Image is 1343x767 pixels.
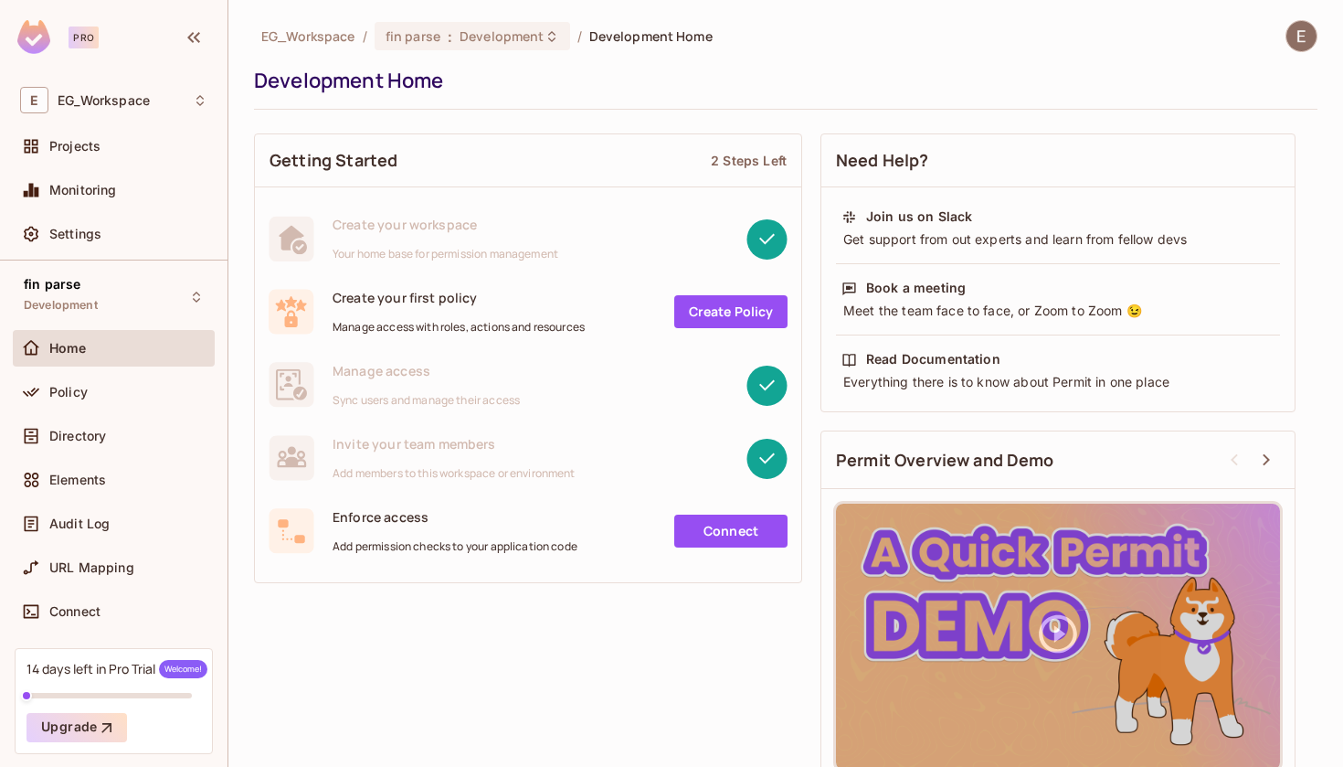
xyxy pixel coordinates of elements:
div: Meet the team face to face, or Zoom to Zoom 😉 [841,302,1274,320]
div: Join us on Slack [866,208,972,226]
span: Development [24,298,98,313]
span: Sync users and manage their access [333,393,520,408]
li: / [577,27,582,45]
span: the active workspace [261,27,355,45]
a: Connect [674,515,788,548]
span: Policy [49,385,88,399]
span: Projects [49,139,100,154]
span: Welcome! [159,660,207,678]
span: URL Mapping [49,560,134,575]
span: Home [49,341,87,356]
span: Add permission checks to your application code [333,539,577,554]
div: Get support from out experts and learn from fellow devs [841,230,1274,249]
div: Book a meeting [866,279,966,297]
span: Add members to this workspace or environment [333,466,576,481]
span: Settings [49,227,101,241]
span: Getting Started [270,149,397,172]
span: Directory [49,429,106,443]
span: Invite your team members [333,435,576,453]
span: Your home base for permission management [333,247,558,261]
span: Need Help? [836,149,929,172]
span: Workspace: EG_Workspace [58,93,150,108]
span: fin parse [24,277,80,292]
span: Development [460,27,544,45]
span: Elements [49,473,106,487]
span: Audit Log [49,517,110,531]
span: E [20,87,48,113]
li: / [363,27,367,45]
span: Connect [49,604,100,619]
span: Permit Overview and Demo [836,449,1054,472]
span: Create your first policy [333,289,585,306]
div: 2 Steps Left [711,152,787,169]
a: Create Policy [674,295,788,328]
img: Eckhard Goedeke [1286,21,1317,51]
div: Pro [69,27,99,48]
div: Everything there is to know about Permit in one place [841,373,1274,391]
span: Manage access [333,362,520,379]
span: Manage access with roles, actions and resources [333,320,585,335]
div: Development Home [254,67,1308,94]
div: 14 days left in Pro Trial [26,660,207,678]
span: Monitoring [49,183,117,197]
span: Create your workspace [333,216,558,233]
span: Development Home [589,27,713,45]
span: : [447,29,453,44]
button: Upgrade [26,713,127,742]
span: fin parse [386,27,440,45]
div: Read Documentation [866,350,1000,368]
span: Enforce access [333,508,577,526]
img: SReyMgAAAABJRU5ErkJggg== [17,20,50,54]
